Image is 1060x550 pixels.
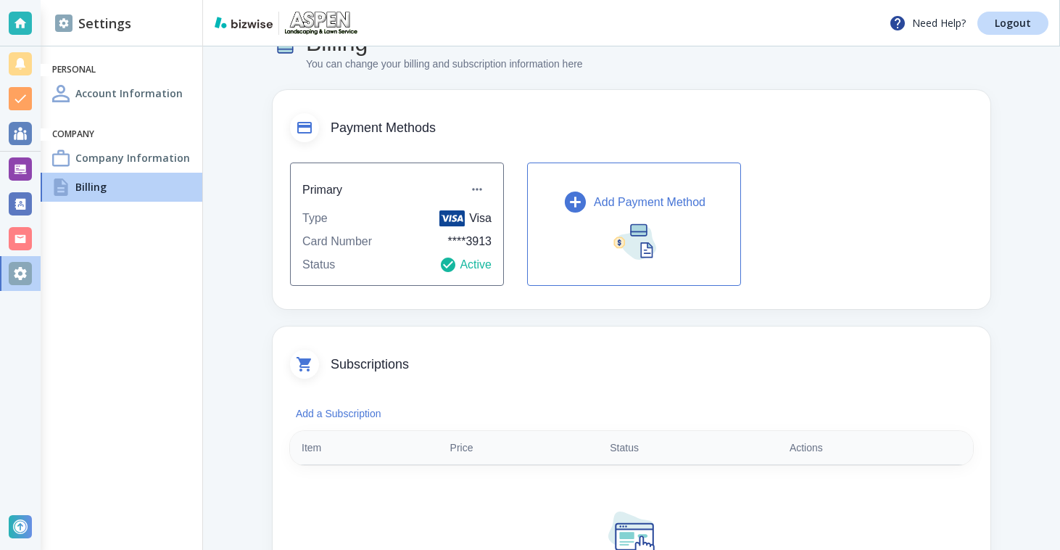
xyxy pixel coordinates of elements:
[290,399,387,428] button: Add a Subscription
[41,173,202,202] a: BillingBilling
[215,17,273,28] img: bizwise
[439,210,465,226] img: Visa
[285,12,357,35] img: Aspen Landscaping & Lawn Service
[331,120,973,136] span: Payment Methods
[598,431,778,465] th: Status
[75,179,107,194] h4: Billing
[75,86,183,101] h4: Account Information
[977,12,1048,35] a: Logout
[302,233,372,250] p: Card Number
[55,14,131,33] h2: Settings
[75,150,190,165] h4: Company Information
[594,194,705,211] p: Add Payment Method
[306,57,583,73] p: You can change your billing and subscription information here
[41,144,202,173] a: Company InformationCompany Information
[41,79,202,108] a: Account InformationAccount Information
[778,431,973,465] th: Actions
[527,163,741,286] button: Add Payment Method
[55,15,73,32] img: DashboardSidebarSettings.svg
[290,431,439,465] th: Item
[302,210,328,227] p: Type
[995,18,1031,28] p: Logout
[439,256,492,274] p: Active
[889,15,966,32] p: Need Help?
[302,256,335,274] p: Status
[439,210,492,227] p: Visa
[302,181,342,199] h6: Primary
[52,64,191,76] h6: Personal
[52,128,191,141] h6: Company
[439,431,599,465] th: Price
[331,357,973,373] span: Subscriptions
